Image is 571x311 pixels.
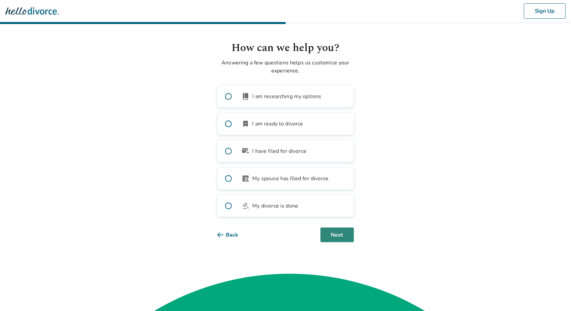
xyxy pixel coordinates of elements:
[320,228,354,242] button: Next
[242,92,250,100] span: book_2
[242,147,250,155] span: outgoing_mail
[253,120,303,128] span: I am ready to divorce
[253,147,307,155] span: I have filed for divorce
[242,175,250,183] span: article_person
[5,4,59,18] img: Hello Divorce Logo
[253,92,321,100] span: I am researching my options
[253,175,329,183] span: My spouse has filed for divorce
[524,3,566,19] button: Sign Up
[242,120,250,128] span: bookmark_check
[217,59,354,75] p: Answering a few questions helps us customize your experience.
[253,202,298,210] span: My divorce is done
[217,228,249,242] button: Back
[538,279,571,311] iframe: Chat Widget
[242,202,250,210] span: gavel
[217,40,354,56] h1: How can we help you?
